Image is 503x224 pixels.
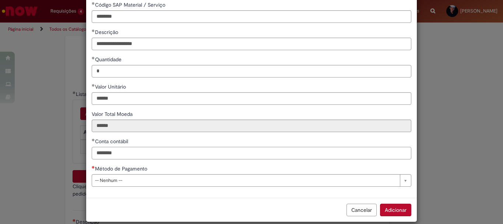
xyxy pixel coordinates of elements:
[95,83,127,90] span: Valor Unitário
[95,138,130,145] span: Conta contábil
[92,147,411,159] input: Conta contábil
[92,92,411,105] input: Valor Unitário
[380,204,411,216] button: Adicionar
[95,1,167,8] span: Código SAP Material / Serviço
[92,29,95,32] span: Obrigatório Preenchido
[92,2,95,5] span: Obrigatório Preenchido
[92,65,411,77] input: Quantidade
[92,38,411,50] input: Descrição
[92,138,95,141] span: Obrigatório Preenchido
[92,10,411,23] input: Código SAP Material / Serviço
[95,175,396,186] span: -- Nenhum --
[95,165,149,172] span: Método de Pagamento
[92,120,411,132] input: Valor Total Moeda
[92,84,95,87] span: Obrigatório Preenchido
[92,56,95,59] span: Obrigatório Preenchido
[347,204,377,216] button: Cancelar
[95,29,120,35] span: Descrição
[92,111,134,117] span: Somente leitura - Valor Total Moeda
[92,166,95,169] span: Necessários
[95,56,123,63] span: Quantidade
